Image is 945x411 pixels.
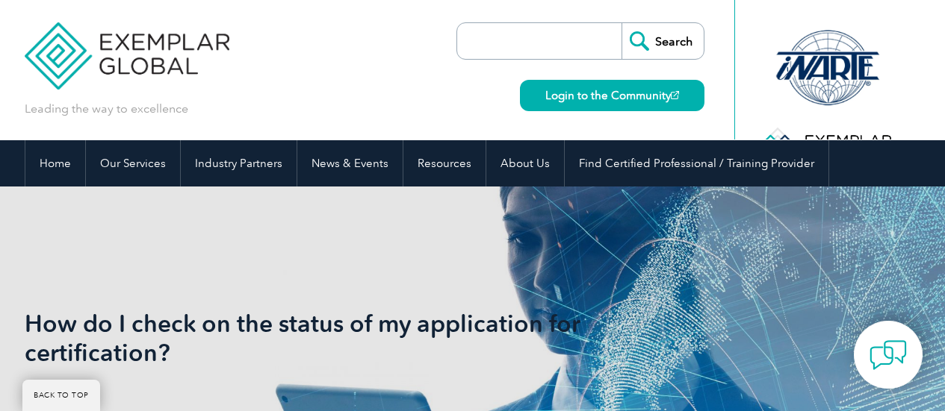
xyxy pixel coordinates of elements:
[622,23,704,59] input: Search
[297,140,403,186] a: News & Events
[671,91,679,99] img: open_square.png
[181,140,297,186] a: Industry Partners
[486,140,564,186] a: About Us
[565,140,828,186] a: Find Certified Professional / Training Provider
[25,101,188,117] p: Leading the way to excellence
[22,380,100,411] a: BACK TO TOP
[86,140,180,186] a: Our Services
[520,80,704,111] a: Login to the Community
[870,336,907,374] img: contact-chat.png
[25,309,598,367] h1: How do I check on the status of my application for certification?
[25,140,85,186] a: Home
[403,140,486,186] a: Resources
